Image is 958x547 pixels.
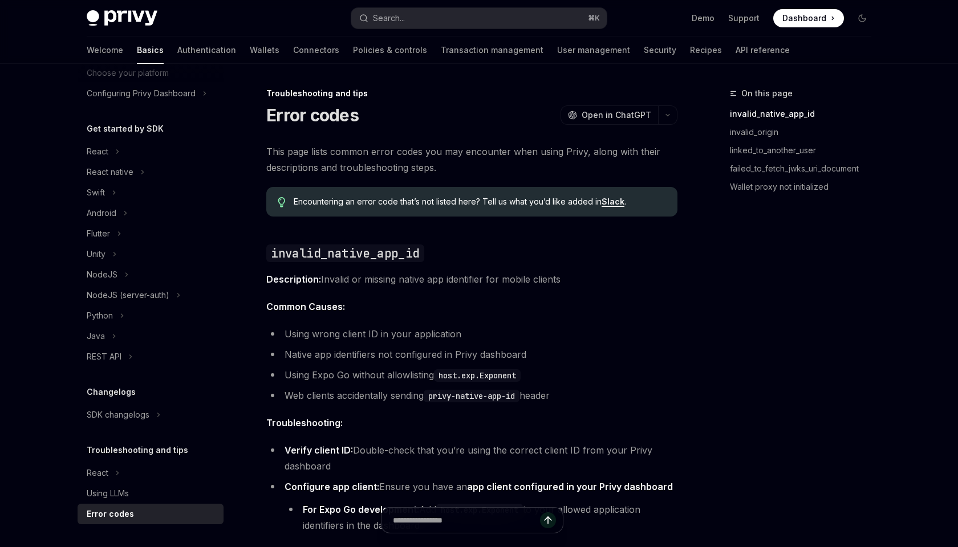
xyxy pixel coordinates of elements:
[87,36,123,64] a: Welcome
[782,13,826,24] span: Dashboard
[87,268,117,281] div: NodeJS
[441,36,543,64] a: Transaction management
[266,105,359,125] h1: Error codes
[177,36,236,64] a: Authentication
[87,487,129,500] div: Using LLMs
[730,123,880,141] a: invalid_origin
[78,504,224,524] a: Error codes
[87,309,113,323] div: Python
[285,501,677,533] li: Add to your allowed application identifiers in the dashboard
[736,36,790,64] a: API reference
[87,206,116,220] div: Android
[588,14,600,23] span: ⌘ K
[285,481,379,492] strong: Configure app client:
[434,369,521,382] code: host.exp.Exponent
[561,105,658,125] button: Open in ChatGPT
[730,160,880,178] a: failed_to_fetch_jwks_uri_document
[87,350,121,364] div: REST API
[278,197,286,207] svg: Tip
[87,408,149,422] div: SDK changelogs
[266,442,677,474] li: Double-check that you’re using the correct client ID from your Privy dashboard
[266,271,677,287] span: Invalid or missing native app identifier for mobile clients
[602,197,624,207] a: Slack
[773,9,844,27] a: Dashboard
[730,141,880,160] a: linked_to_another_user
[540,512,556,528] button: Send message
[285,444,353,456] strong: Verify client ID:
[266,417,343,428] strong: Troubleshooting:
[644,36,676,64] a: Security
[266,301,345,312] strong: Common Causes:
[436,504,523,516] code: host.exp.Exponent
[87,247,105,261] div: Unity
[266,387,677,403] li: Web clients accidentally sending header
[351,8,607,28] button: Search...⌘K
[557,36,630,64] a: User management
[741,87,793,100] span: On this page
[87,165,133,179] div: React native
[87,385,136,399] h5: Changelogs
[87,227,110,240] div: Flutter
[353,36,427,64] a: Policies & controls
[87,507,134,521] div: Error codes
[266,88,677,99] div: Troubleshooting and tips
[87,443,188,457] h5: Troubleshooting and tips
[137,36,164,64] a: Basics
[87,145,108,158] div: React
[303,504,419,515] strong: For Expo Go development:
[87,466,108,480] div: React
[266,367,677,383] li: Using Expo Go without allowlisting
[87,186,105,199] div: Swift
[87,288,169,302] div: NodeJS (server-auth)
[373,11,405,25] div: Search...
[424,390,519,402] code: privy-native-app-id
[266,479,677,533] li: Ensure you have an
[730,178,880,196] a: Wallet proxy not initialized
[728,13,760,24] a: Support
[266,346,677,362] li: Native app identifiers not configured in Privy dashboard
[690,36,722,64] a: Recipes
[266,144,677,175] span: This page lists common error codes you may encounter when using Privy, along with their descripti...
[266,273,321,285] strong: Description:
[250,36,279,64] a: Wallets
[87,329,105,343] div: Java
[294,196,666,207] span: Encountering an error code that’s not listed here? Tell us what you’d like added in .
[467,481,673,493] a: app client configured in your Privy dashboard
[582,109,651,121] span: Open in ChatGPT
[730,105,880,123] a: invalid_native_app_id
[266,326,677,342] li: Using wrong client ID in your application
[853,9,871,27] button: Toggle dark mode
[78,483,224,504] a: Using LLMs
[266,244,424,262] code: invalid_native_app_id
[87,87,196,100] div: Configuring Privy Dashboard
[87,10,157,26] img: dark logo
[692,13,715,24] a: Demo
[293,36,339,64] a: Connectors
[87,122,164,136] h5: Get started by SDK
